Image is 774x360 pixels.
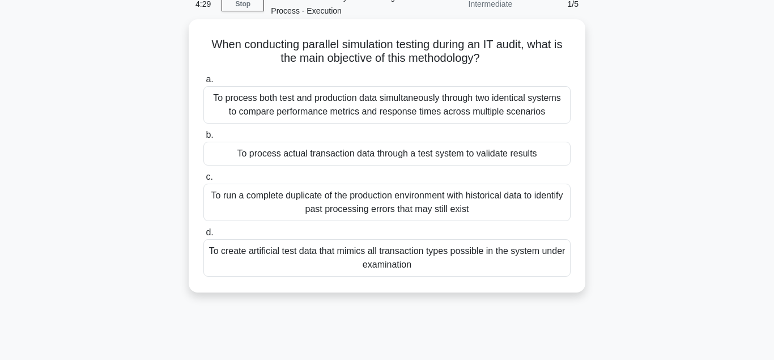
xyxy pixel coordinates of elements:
div: To create artificial test data that mimics all transaction types possible in the system under exa... [203,239,571,277]
span: a. [206,74,213,84]
span: c. [206,172,212,181]
div: To run a complete duplicate of the production environment with historical data to identify past p... [203,184,571,221]
span: b. [206,130,213,139]
div: To process both test and production data simultaneously through two identical systems to compare ... [203,86,571,124]
h5: When conducting parallel simulation testing during an IT audit, what is the main objective of thi... [202,37,572,66]
div: To process actual transaction data through a test system to validate results [203,142,571,166]
span: d. [206,227,213,237]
